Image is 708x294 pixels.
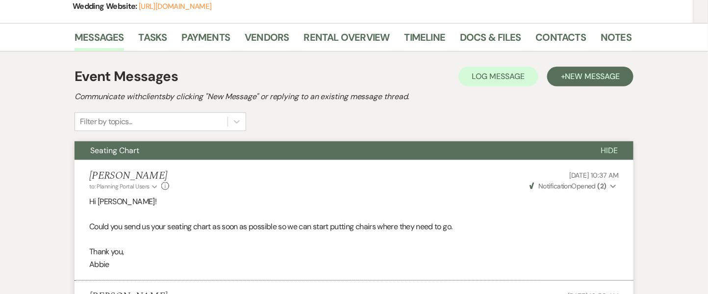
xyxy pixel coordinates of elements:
[528,181,619,191] button: NotificationOpened (2)
[569,171,619,180] span: [DATE] 10:37 AM
[304,29,390,51] a: Rental Overview
[601,145,618,156] span: Hide
[405,29,446,51] a: Timeline
[75,29,124,51] a: Messages
[565,71,620,81] span: New Message
[89,183,150,190] span: to: Planning Portal Users
[182,29,230,51] a: Payments
[472,71,525,81] span: Log Message
[536,29,586,51] a: Contacts
[538,182,571,190] span: Notification
[598,182,607,190] strong: ( 2 )
[601,29,632,51] a: Notes
[245,29,289,51] a: Vendors
[139,29,167,51] a: Tasks
[530,182,607,190] span: Opened
[89,182,159,191] button: to: Planning Portal Users
[89,220,619,233] p: Could you send us your seating chart as soon as possible so we can start putting chairs where the...
[80,116,132,128] div: Filter by topics...
[89,258,619,271] p: Abbie
[460,29,521,51] a: Docs & Files
[73,1,139,11] span: Wedding Website:
[89,245,619,258] p: Thank you,
[547,67,633,86] button: +New Message
[585,141,633,160] button: Hide
[75,91,633,103] h2: Communicate with clients by clicking "New Message" or replying to an existing message thread.
[139,1,211,11] a: [URL][DOMAIN_NAME]
[458,67,538,86] button: Log Message
[75,66,178,87] h1: Event Messages
[75,141,585,160] button: Seating Chart
[89,170,169,182] h5: [PERSON_NAME]
[90,145,139,156] span: Seating Chart
[89,195,619,208] p: Hi [PERSON_NAME]!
